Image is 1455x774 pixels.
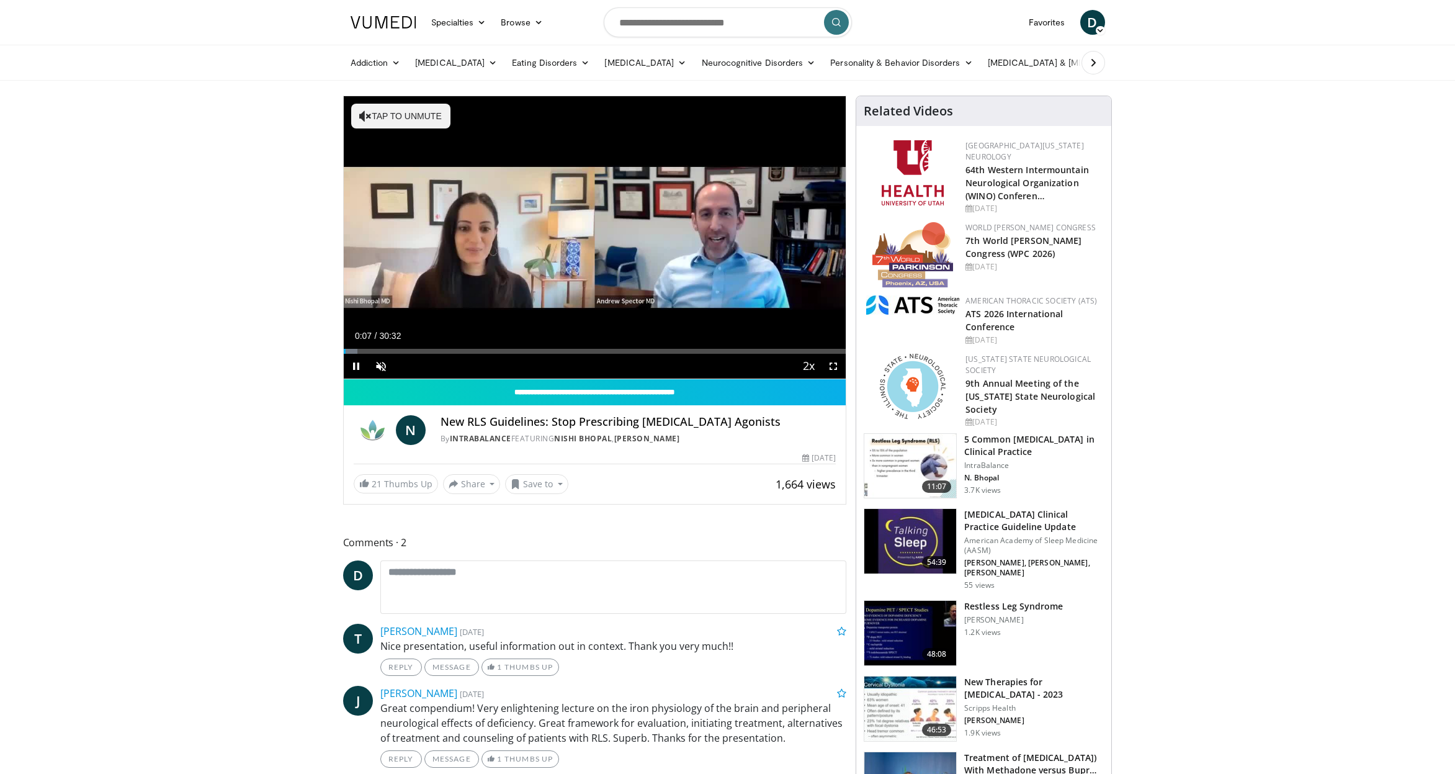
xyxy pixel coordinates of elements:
[796,354,821,379] button: Playback Rate
[965,416,1101,428] div: [DATE]
[864,676,1104,742] a: 46:53 New Therapies for [MEDICAL_DATA] - 2023 Scripps Health [PERSON_NAME] 1.9K views
[964,558,1104,578] p: [PERSON_NAME], [PERSON_NAME], [PERSON_NAME]
[965,222,1096,233] a: World [PERSON_NAME] Congress
[372,478,382,490] span: 21
[922,648,952,660] span: 48:08
[354,415,391,445] img: IntraBalance
[355,331,372,341] span: 0:07
[965,335,1101,346] div: [DATE]
[965,354,1091,376] a: [US_STATE] State Neurological Society
[481,659,559,676] a: 1 Thumbs Up
[882,140,944,205] img: f6362829-b0a3-407d-a044-59546adfd345.png.150x105_q85_autocrop_double_scale_upscale_version-0.2.png
[343,686,373,716] a: J
[965,308,1063,333] a: ATS 2026 International Conference
[964,676,1104,701] h3: New Therapies for [MEDICAL_DATA] - 2023
[380,659,422,676] a: Reply
[443,474,501,494] button: Share
[343,534,847,551] span: Comments 2
[344,354,369,379] button: Pause
[380,750,422,768] a: Reply
[965,377,1095,415] a: 9th Annual Meeting of the [US_STATE] State Neurological Society
[965,235,1081,259] a: 7th World [PERSON_NAME] Congress (WPC 2026)
[965,261,1101,272] div: [DATE]
[922,480,952,493] span: 11:07
[866,295,959,315] img: 31f0e357-1e8b-4c70-9a73-47d0d0a8b17d.png.150x105_q85_autocrop_double_scale_upscale_version-0.2.jpg
[864,104,953,119] h4: Related Videos
[597,50,694,75] a: [MEDICAL_DATA]
[380,686,457,700] a: [PERSON_NAME]
[408,50,504,75] a: [MEDICAL_DATA]
[505,474,568,494] button: Save to
[441,433,836,444] div: By FEATURING ,
[380,701,847,745] p: Great compendium! Very enlightening lecture on the iron physiology of the brain and peripheral ne...
[424,750,479,768] a: Message
[964,485,1001,495] p: 3.7K views
[965,140,1084,162] a: [GEOGRAPHIC_DATA][US_STATE] Neurology
[980,50,1158,75] a: [MEDICAL_DATA] & [MEDICAL_DATA]
[554,433,612,444] a: Nishi Bhopal
[343,560,373,590] a: D
[964,716,1104,726] p: [PERSON_NAME]
[614,433,680,444] a: [PERSON_NAME]
[1021,10,1073,35] a: Favorites
[1080,10,1105,35] a: D
[351,16,416,29] img: VuMedi Logo
[497,662,502,672] span: 1
[351,104,450,128] button: Tap to unmute
[964,728,1001,738] p: 1.9K views
[965,164,1089,202] a: 64th Western Intermountain Neurological Organization (WINO) Conferen…
[344,96,846,379] video-js: Video Player
[460,688,484,700] small: [DATE]
[965,203,1101,214] div: [DATE]
[460,626,484,637] small: [DATE]
[380,624,457,638] a: [PERSON_NAME]
[922,724,952,736] span: 46:53
[369,354,393,379] button: Unmute
[694,50,823,75] a: Neurocognitive Disorders
[864,509,956,574] img: ec18f352-dac3-4f79-8e7e-aea2e5f56246.150x105_q85_crop-smart_upscale.jpg
[354,474,438,493] a: 21 Thumbs Up
[424,659,479,676] a: Message
[965,295,1097,306] a: American Thoracic Society (ATS)
[504,50,597,75] a: Eating Disorders
[864,601,956,665] img: cf0ca5dd-1399-4bd2-9d09-448e460422e9.150x105_q85_crop-smart_upscale.jpg
[493,10,550,35] a: Browse
[922,556,952,569] span: 54:39
[880,354,946,419] img: 71a8b48c-8850-4916-bbdd-e2f3ccf11ef9.png.150x105_q85_autocrop_double_scale_upscale_version-0.2.png
[964,461,1104,470] p: IntraBalance
[604,7,852,37] input: Search topics, interventions
[964,628,1001,637] p: 1.2K views
[344,349,846,354] div: Progress Bar
[450,433,511,444] a: IntraBalance
[872,222,953,287] img: 16fe1da8-a9a0-4f15-bd45-1dd1acf19c34.png.150x105_q85_autocrop_double_scale_upscale_version-0.2.png
[964,536,1104,556] p: American Academy of Sleep Medicine (AASM)
[343,624,373,654] a: T
[802,452,836,464] div: [DATE]
[964,615,1063,625] p: [PERSON_NAME]
[964,508,1104,533] h3: [MEDICAL_DATA] Clinical Practice Guideline Update
[343,50,408,75] a: Addiction
[379,331,401,341] span: 30:32
[964,600,1063,613] h3: Restless Leg Syndrome
[481,750,559,768] a: 1 Thumbs Up
[396,415,426,445] a: N
[864,434,956,498] img: e41a58fc-c8b3-4e06-accc-3dd0b2ae14cc.150x105_q85_crop-smart_upscale.jpg
[823,50,980,75] a: Personality & Behavior Disorders
[424,10,494,35] a: Specialties
[964,473,1104,483] p: N. Bhopal
[964,580,995,590] p: 55 views
[380,639,847,654] p: Nice presentation, useful information out in context. Thank you very much!!
[864,508,1104,590] a: 54:39 [MEDICAL_DATA] Clinical Practice Guideline Update American Academy of Sleep Medicine (AASM)...
[375,331,377,341] span: /
[821,354,846,379] button: Fullscreen
[964,703,1104,713] p: Scripps Health
[864,677,956,741] img: fa9ffb96-90b0-47e6-ad6e-734b3733c53e.150x105_q85_crop-smart_upscale.jpg
[964,433,1104,458] h3: 5 Common [MEDICAL_DATA] in Clinical Practice
[776,477,836,492] span: 1,664 views
[864,600,1104,666] a: 48:08 Restless Leg Syndrome [PERSON_NAME] 1.2K views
